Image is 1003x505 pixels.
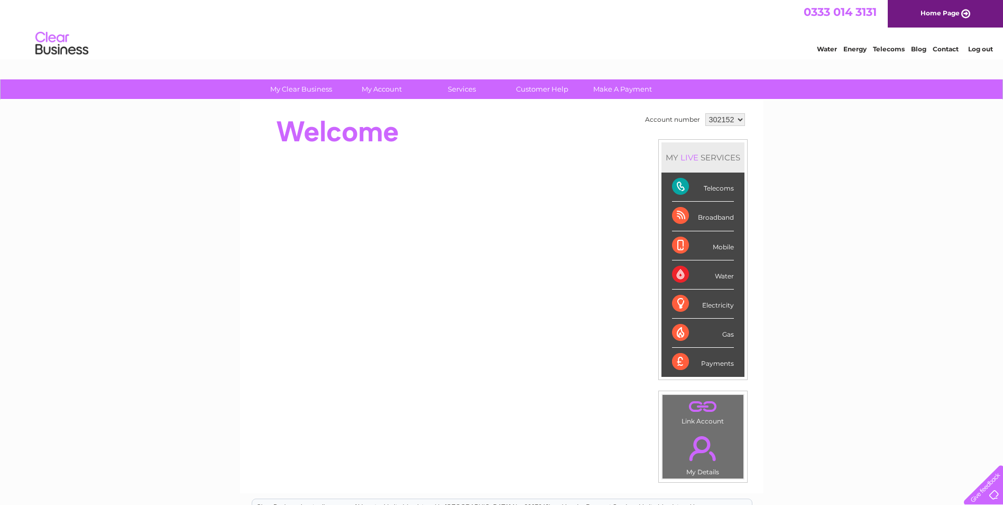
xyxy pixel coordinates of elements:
div: Gas [672,319,734,348]
a: Customer Help [499,79,586,99]
a: Make A Payment [579,79,666,99]
div: LIVE [678,152,701,163]
div: MY SERVICES [661,142,744,173]
a: Services [418,79,505,99]
div: Telecoms [672,173,734,202]
td: My Details [662,427,744,479]
a: 0333 014 3131 [804,5,877,19]
a: . [665,398,741,416]
div: Clear Business is a trading name of Verastar Limited (registered in [GEOGRAPHIC_DATA] No. 3667643... [252,6,752,51]
a: Energy [843,45,867,53]
div: Electricity [672,290,734,319]
a: . [665,430,741,467]
div: Water [672,260,734,290]
div: Broadband [672,202,734,231]
a: Water [817,45,837,53]
td: Account number [642,111,703,129]
a: My Clear Business [257,79,345,99]
a: Contact [933,45,959,53]
div: Mobile [672,231,734,260]
img: logo.png [35,28,89,60]
a: Log out [968,45,993,53]
td: Link Account [662,394,744,428]
a: My Account [338,79,425,99]
a: Blog [911,45,926,53]
a: Telecoms [873,45,905,53]
div: Payments [672,348,734,376]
